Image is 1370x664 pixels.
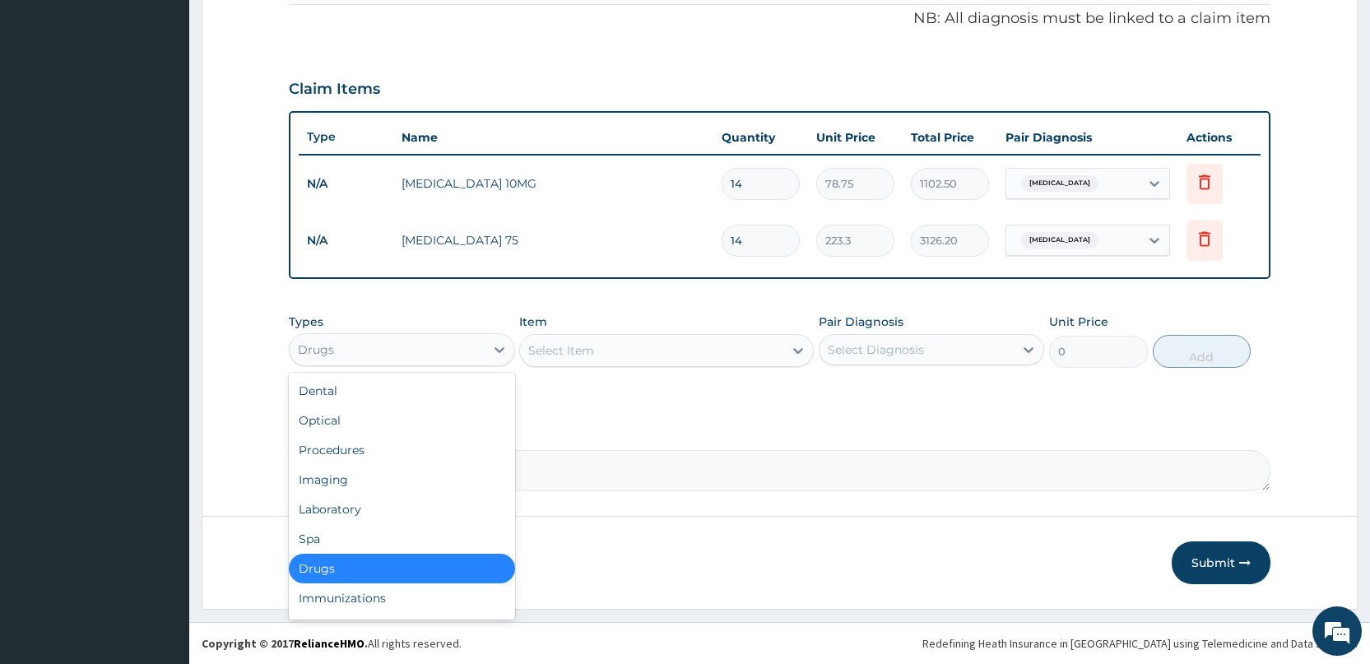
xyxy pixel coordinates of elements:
div: Redefining Heath Insurance in [GEOGRAPHIC_DATA] using Telemedicine and Data Science! [922,635,1358,652]
th: Name [393,121,713,154]
th: Quantity [713,121,808,154]
label: Types [289,315,323,329]
h3: Claim Items [289,81,380,99]
td: N/A [299,225,393,256]
div: Immunizations [289,583,514,613]
th: Actions [1178,121,1261,154]
span: [MEDICAL_DATA] [1021,175,1098,192]
div: Imaging [289,465,514,495]
div: Others [289,613,514,643]
textarea: Type your message and hit 'Enter' [8,449,313,507]
div: Drugs [298,341,334,358]
div: Dental [289,376,514,406]
strong: Copyright © 2017 . [202,636,368,651]
td: [MEDICAL_DATA] 10MG [393,167,713,200]
div: Drugs [289,554,514,583]
a: RelianceHMO [294,636,365,651]
th: Type [299,122,393,152]
div: Minimize live chat window [270,8,309,48]
p: NB: All diagnosis must be linked to a claim item [289,8,1270,30]
div: Chat with us now [86,92,276,114]
div: Spa [289,524,514,554]
th: Unit Price [808,121,903,154]
label: Unit Price [1049,313,1108,330]
span: [MEDICAL_DATA] [1021,232,1098,248]
div: Optical [289,406,514,435]
footer: All rights reserved. [189,622,1370,664]
img: d_794563401_company_1708531726252_794563401 [30,82,67,123]
th: Total Price [903,121,997,154]
div: Laboratory [289,495,514,524]
span: We're online! [95,207,227,374]
button: Submit [1172,541,1270,584]
label: Item [519,313,547,330]
th: Pair Diagnosis [997,121,1178,154]
div: Select Item [528,342,594,359]
div: Procedures [289,435,514,465]
td: N/A [299,169,393,199]
div: Select Diagnosis [828,341,924,358]
label: Pair Diagnosis [819,313,903,330]
td: [MEDICAL_DATA] 75 [393,224,713,257]
label: Comment [289,427,1270,441]
button: Add [1153,335,1251,368]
